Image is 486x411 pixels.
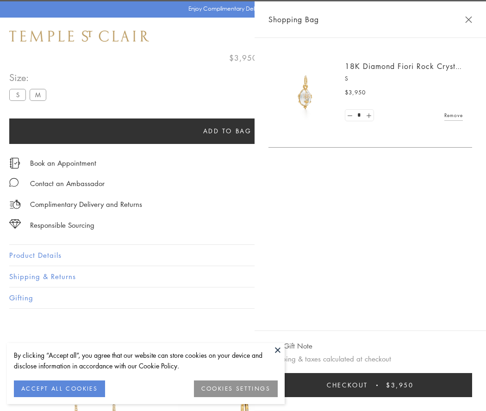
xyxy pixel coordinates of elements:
p: Complimentary Delivery and Returns [30,199,142,210]
img: MessageIcon-01_2.svg [9,178,19,187]
span: $3,950 [345,88,366,97]
button: ACCEPT ALL COOKIES [14,380,105,397]
img: icon_appointment.svg [9,158,20,168]
img: Temple St. Clair [9,31,149,42]
img: icon_sourcing.svg [9,219,21,229]
a: Set quantity to 0 [345,110,355,121]
button: Gifting [9,287,477,308]
button: Product Details [9,245,477,266]
button: COOKIES SETTINGS [194,380,278,397]
label: S [9,89,26,100]
button: Shipping & Returns [9,266,477,287]
div: Responsible Sourcing [30,219,94,231]
button: Add to bag [9,118,445,144]
span: $3,950 [229,52,257,64]
span: Shopping Bag [268,13,319,25]
button: Close Shopping Bag [465,16,472,23]
button: Add Gift Note [268,340,312,352]
span: $3,950 [386,380,414,390]
span: Size: [9,70,50,85]
button: Checkout $3,950 [268,373,472,397]
img: icon_delivery.svg [9,199,21,210]
span: Checkout [327,380,368,390]
div: By clicking “Accept all”, you agree that our website can store cookies on your device and disclos... [14,350,278,371]
a: Book an Appointment [30,158,96,168]
p: Shipping & taxes calculated at checkout [268,353,472,365]
img: P51889-E11FIORI [278,65,333,120]
a: Remove [444,110,463,120]
h3: You May Also Like [23,342,463,356]
div: Contact an Ambassador [30,178,105,189]
a: Set quantity to 2 [364,110,373,121]
span: Add to bag [203,126,252,136]
p: Enjoy Complimentary Delivery & Returns [188,4,293,13]
p: S [345,74,463,83]
label: M [30,89,46,100]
